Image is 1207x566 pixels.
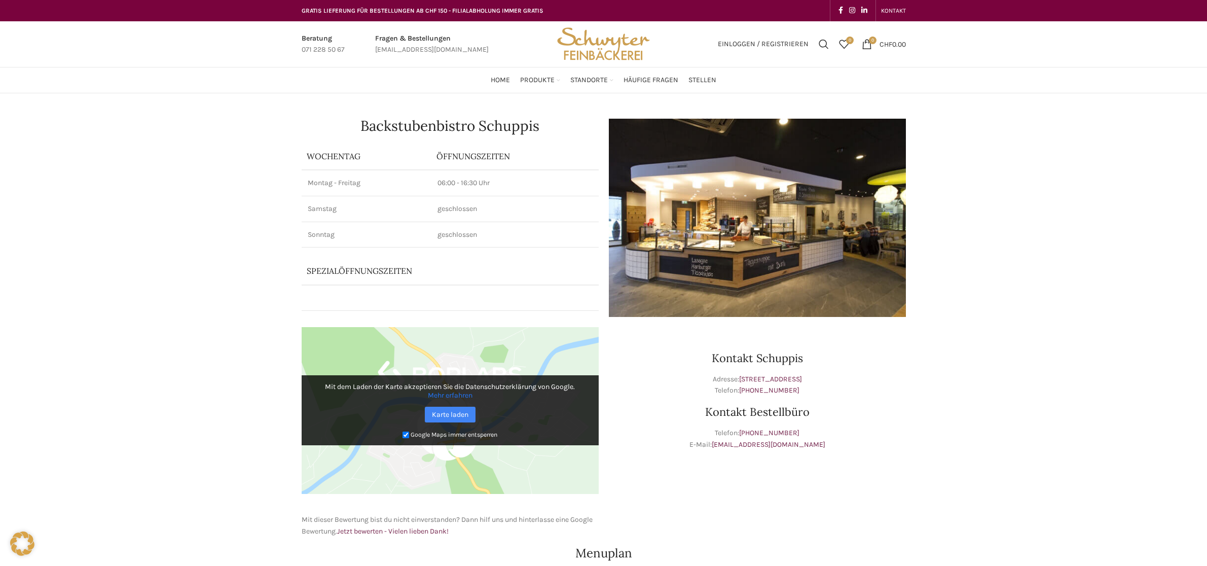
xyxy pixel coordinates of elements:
[609,352,906,364] h3: Kontakt Schuppis
[302,514,599,537] p: Mit dieser Bewertung bist du nicht einverstanden? Dann hilf uns und hinterlasse eine Google Bewer...
[739,375,802,383] a: [STREET_ADDRESS]
[609,406,906,417] h3: Kontakt Bestellbüro
[437,178,593,188] p: 06:00 - 16:30 Uhr
[624,76,678,85] span: Häufige Fragen
[739,429,799,437] a: [PHONE_NUMBER]
[491,70,510,90] a: Home
[712,440,825,449] a: [EMAIL_ADDRESS][DOMAIN_NAME]
[302,547,906,559] h2: Menuplan
[846,37,854,44] span: 0
[425,407,476,422] a: Karte laden
[846,4,858,18] a: Instagram social link
[880,40,892,48] span: CHF
[337,527,449,536] a: Jetzt bewerten - Vielen lieben Dank!
[411,431,497,438] small: Google Maps immer entsperren
[688,70,716,90] a: Stellen
[428,391,472,400] a: Mehr erfahren
[876,1,911,21] div: Secondary navigation
[624,70,678,90] a: Häufige Fragen
[297,70,911,90] div: Main navigation
[375,33,489,56] a: Infobox link
[835,4,846,18] a: Facebook social link
[520,70,560,90] a: Produkte
[609,428,906,450] p: Telefon: E-Mail:
[688,76,716,85] span: Stellen
[302,33,345,56] a: Infobox link
[554,39,653,48] a: Site logo
[739,386,799,395] a: [PHONE_NUMBER]
[881,1,906,21] a: KONTAKT
[309,382,592,400] p: Mit dem Laden der Karte akzeptieren Sie die Datenschutzerklärung von Google.
[858,4,870,18] a: Linkedin social link
[570,70,613,90] a: Standorte
[857,34,911,54] a: 0 CHF0.00
[554,21,653,67] img: Bäckerei Schwyter
[713,34,814,54] a: Einloggen / Registrieren
[307,151,426,162] p: Wochentag
[308,230,425,240] p: Sonntag
[609,374,906,397] p: Adresse: Telefon:
[834,34,854,54] div: Meine Wunschliste
[308,178,425,188] p: Montag - Freitag
[308,204,425,214] p: Samstag
[302,327,599,494] img: Google Maps
[570,76,608,85] span: Standorte
[307,265,544,276] p: Spezialöffnungszeiten
[491,76,510,85] span: Home
[718,41,809,48] span: Einloggen / Registrieren
[520,76,555,85] span: Produkte
[881,7,906,14] span: KONTAKT
[302,119,599,133] h1: Backstubenbistro Schuppis
[880,40,906,48] bdi: 0.00
[437,204,593,214] p: geschlossen
[403,432,409,438] input: Google Maps immer entsperren
[437,230,593,240] p: geschlossen
[814,34,834,54] a: Suchen
[834,34,854,54] a: 0
[436,151,594,162] p: ÖFFNUNGSZEITEN
[302,7,543,14] span: GRATIS LIEFERUNG FÜR BESTELLUNGEN AB CHF 150 - FILIALABHOLUNG IMMER GRATIS
[869,37,876,44] span: 0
